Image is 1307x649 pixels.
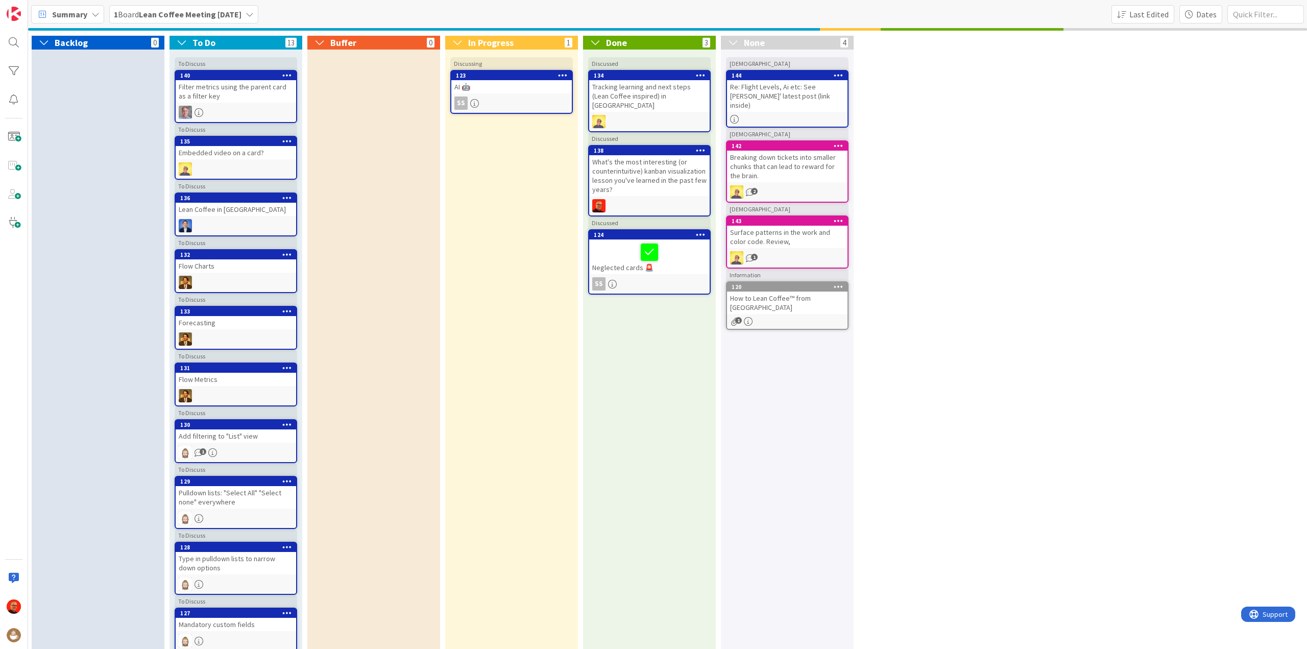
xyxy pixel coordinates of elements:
span: Dates [1196,8,1217,20]
div: Type in pulldown lists to narrow down options [176,552,296,574]
div: Discussed [592,219,707,227]
div: Re: Flight Levels, Ai etc: See [PERSON_NAME]' latest post (link inside) [727,80,848,112]
img: CP [7,599,21,614]
img: Visit kanbanzone.com [7,7,21,21]
div: 143 [727,217,848,226]
div: 144 [727,71,848,80]
div: JW [176,162,296,176]
div: 134 [594,72,710,79]
div: Mandatory custom fields [176,618,296,631]
div: To Discuss [178,409,294,417]
div: 140 [180,72,296,79]
div: 138What's the most interesting (or counterintuitive) kanban visualization lesson you've learned i... [589,146,710,196]
div: JW [727,251,848,265]
div: 124 [589,230,710,239]
div: JS [176,276,296,289]
span: 1 [735,317,742,324]
button: Last Edited [1111,5,1174,23]
div: 144Re: Flight Levels, Ai etc: See [PERSON_NAME]' latest post (link inside) [727,71,848,112]
div: 144 [732,72,848,79]
div: 123 [456,72,572,79]
div: 133 [180,308,296,315]
div: What's the most interesting (or counterintuitive) kanban visualization lesson you've learned in t... [589,155,710,196]
div: 136 [176,194,296,203]
div: Lean Coffee in [GEOGRAPHIC_DATA] [176,203,296,216]
div: Rv [176,512,296,525]
img: JW [730,185,743,199]
div: 129Pulldown lists: "Select All" "Select none" everywhere [176,477,296,509]
img: JS [179,389,192,402]
span: Support [21,2,46,14]
span: 3 [703,38,710,47]
div: Surface patterns in the work and color code. Review, [727,226,848,248]
div: 134Tracking learning and next steps (Lean Coffee inspired) in [GEOGRAPHIC_DATA] [589,71,710,112]
div: 142 [727,141,848,151]
div: Discussed [592,60,707,67]
div: Tracking learning and next steps (Lean Coffee inspired) in [GEOGRAPHIC_DATA] [589,80,710,112]
div: AI 🤖 [451,80,572,93]
div: Filter metrics using the parent card as a filter key [176,80,296,103]
span: Backlog [55,37,88,49]
div: Flow Metrics [176,373,296,386]
img: Rv [179,512,192,525]
img: JS [179,332,192,346]
div: 120 [732,283,848,291]
div: 140 [176,71,296,80]
div: 142Breaking down tickets into smaller chunks that can lead to reward for the brain. [727,141,848,182]
img: JW [592,115,606,128]
span: 2 [751,188,758,195]
div: To Discuss [178,60,294,67]
div: 130Add filtering to "List" view [176,420,296,443]
div: To Discuss [178,597,294,605]
div: Pulldown lists: "Select All" "Select none" everywhere [176,486,296,509]
div: CP [589,199,710,212]
div: SS [454,97,468,110]
div: [DEMOGRAPHIC_DATA] [730,130,845,138]
div: SS [589,277,710,291]
div: 142 [732,142,848,150]
div: 123 [451,71,572,80]
div: 124Neglected cards 🚨 [589,230,710,274]
span: Last Edited [1129,8,1169,20]
div: Rv [176,634,296,647]
span: To Do [192,37,215,49]
div: JW [727,185,848,199]
div: 143 [732,218,848,225]
div: 127 [180,610,296,617]
b: Lean Coffee Meeting [DATE] [139,9,241,19]
div: To Discuss [178,126,294,133]
div: 124 [594,231,710,238]
div: 120 [727,282,848,292]
div: [DEMOGRAPHIC_DATA] [730,205,845,213]
span: 13 [285,38,297,47]
div: 135 [180,138,296,145]
div: 138 [589,146,710,155]
span: 1 [751,254,758,260]
div: Rv [176,446,296,459]
div: Add filtering to "List" view [176,429,296,443]
img: MR [179,106,192,119]
div: 132 [176,250,296,259]
div: To Discuss [178,466,294,473]
div: JS [176,332,296,346]
div: 128 [176,543,296,552]
div: 134 [589,71,710,80]
div: 128Type in pulldown lists to narrow down options [176,543,296,574]
div: To Discuss [178,532,294,539]
img: JW [179,162,192,176]
div: 131 [176,364,296,373]
div: 129 [180,478,296,485]
span: Done [606,37,627,49]
span: 0 [151,38,159,47]
div: 123AI 🤖 [451,71,572,93]
div: 140Filter metrics using the parent card as a filter key [176,71,296,103]
div: 136 [180,195,296,202]
span: 1 [200,448,206,455]
img: JS [179,276,192,289]
div: How to Lean Coffee™ from [GEOGRAPHIC_DATA] [727,292,848,314]
input: Quick Filter... [1227,5,1304,23]
div: Discussing [454,60,569,67]
button: Dates [1179,5,1222,23]
div: 132 [180,251,296,258]
div: 135 [176,137,296,146]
